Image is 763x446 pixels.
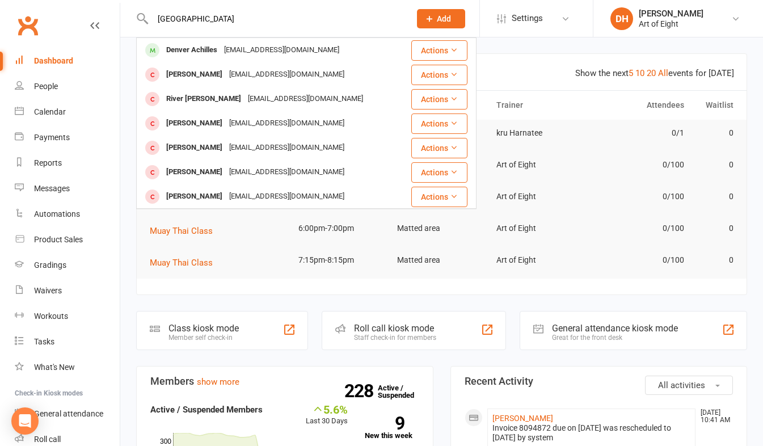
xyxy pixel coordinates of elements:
div: Denver Achilles [163,42,221,58]
div: [PERSON_NAME] [163,115,226,132]
div: Payments [34,133,70,142]
strong: 9 [365,415,404,432]
span: All activities [658,380,705,390]
div: [EMAIL_ADDRESS][DOMAIN_NAME] [226,188,348,205]
div: River [PERSON_NAME] [163,91,245,107]
div: General attendance kiosk mode [552,323,678,334]
div: Open Intercom Messenger [11,407,39,435]
div: DH [610,7,633,30]
a: People [15,74,120,99]
button: Actions [411,162,467,183]
a: What's New [15,355,120,380]
button: Actions [411,187,467,207]
div: What's New [34,363,75,372]
td: 0/100 [590,152,689,178]
td: 0 [689,247,739,274]
a: Reports [15,150,120,176]
div: [EMAIL_ADDRESS][DOMAIN_NAME] [226,164,348,180]
button: Add [417,9,465,28]
a: Messages [15,176,120,201]
div: Tasks [34,337,54,346]
a: [PERSON_NAME] [492,414,553,423]
td: Art of Eight [491,215,591,242]
div: Art of Eight [639,19,703,29]
td: Art of Eight [491,152,591,178]
td: 0/100 [590,247,689,274]
div: [PERSON_NAME] [163,66,226,83]
h3: Members [150,376,419,387]
div: Waivers [34,286,62,295]
div: Great for the front desk [552,334,678,342]
a: Waivers [15,278,120,304]
div: Invoice 8094872 due on [DATE] was rescheduled to [DATE] by system [492,423,691,443]
span: Settings [512,6,543,31]
a: 228Active / Suspended [378,376,428,407]
th: Attendees [590,91,689,120]
button: Actions [411,113,467,134]
td: Art of Eight [491,183,591,210]
a: 20 [647,68,656,78]
a: Workouts [15,304,120,329]
button: Muay Thai Class [150,224,221,238]
button: Actions [411,65,467,85]
a: 5 [629,68,633,78]
a: General attendance kiosk mode [15,401,120,427]
div: [PERSON_NAME] [163,164,226,180]
div: [PERSON_NAME] [163,188,226,205]
td: 0 [689,152,739,178]
div: Calendar [34,107,66,116]
th: Waitlist [689,91,739,120]
div: Staff check-in for members [354,334,436,342]
div: [EMAIL_ADDRESS][DOMAIN_NAME] [226,66,348,83]
td: 0 [689,215,739,242]
div: Reports [34,158,62,167]
td: 0/1 [590,120,689,146]
span: Muay Thai Class [150,258,213,268]
div: [PERSON_NAME] [639,9,703,19]
td: 0 [689,183,739,210]
button: All activities [645,376,733,395]
strong: 228 [344,382,378,399]
div: Dashboard [34,56,73,65]
div: Last 30 Days [306,403,348,427]
a: Calendar [15,99,120,125]
h3: Recent Activity [465,376,734,387]
a: Dashboard [15,48,120,74]
button: Actions [411,138,467,158]
span: Add [437,14,451,23]
td: kru Harnatee [491,120,591,146]
button: Muay Thai Class [150,256,221,270]
div: General attendance [34,409,103,418]
a: Tasks [15,329,120,355]
a: 9New this week [365,416,419,439]
td: Art of Eight [491,247,591,274]
div: Automations [34,209,80,218]
th: Trainer [491,91,591,120]
div: [EMAIL_ADDRESS][DOMAIN_NAME] [226,115,348,132]
strong: Active / Suspended Members [150,405,263,415]
div: [PERSON_NAME] [163,140,226,156]
td: Matted area [392,215,491,242]
div: Gradings [34,260,66,270]
div: [EMAIL_ADDRESS][DOMAIN_NAME] [221,42,343,58]
a: Clubworx [14,11,42,40]
button: Actions [411,89,467,110]
a: Gradings [15,253,120,278]
td: 0/100 [590,183,689,210]
a: All [658,68,668,78]
div: Class kiosk mode [168,323,239,334]
a: 10 [635,68,644,78]
div: Product Sales [34,235,83,244]
td: 6:00pm-7:00pm [293,215,393,242]
div: 5.6% [306,403,348,415]
div: Roll call kiosk mode [354,323,436,334]
a: Payments [15,125,120,150]
span: Muay Thai Class [150,226,213,236]
a: show more [197,377,239,387]
div: [EMAIL_ADDRESS][DOMAIN_NAME] [226,140,348,156]
a: Product Sales [15,227,120,253]
td: 0 [689,120,739,146]
td: 7:15pm-8:15pm [293,247,393,274]
input: Search... [149,11,402,27]
div: Member self check-in [168,334,239,342]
